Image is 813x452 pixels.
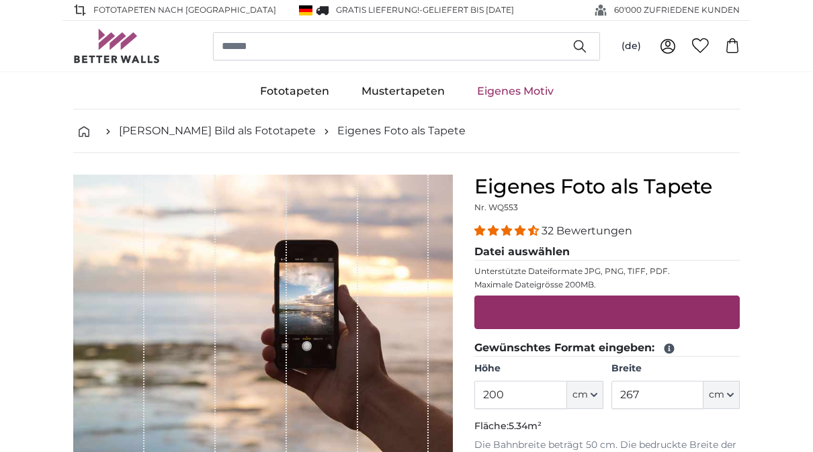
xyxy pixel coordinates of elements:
[345,74,461,109] a: Mustertapeten
[572,388,588,402] span: cm
[244,74,345,109] a: Fototapeten
[509,420,542,432] span: 5.34m²
[611,34,652,58] button: (de)
[119,123,316,139] a: [PERSON_NAME] Bild als Fototapete
[614,4,740,16] span: 60'000 ZUFRIEDENE KUNDEN
[611,362,740,375] label: Breite
[423,5,514,15] span: Geliefert bis [DATE]
[709,388,724,402] span: cm
[73,29,161,63] img: Betterwalls
[336,5,419,15] span: GRATIS Lieferung!
[703,381,740,409] button: cm
[474,279,740,290] p: Maximale Dateigrösse 200MB.
[299,5,312,15] img: Deutschland
[419,5,514,15] span: -
[474,244,740,261] legend: Datei auswählen
[474,224,542,237] span: 4.31 stars
[474,175,740,199] h1: Eigenes Foto als Tapete
[542,224,632,237] span: 32 Bewertungen
[474,362,603,375] label: Höhe
[93,4,276,16] span: Fototapeten nach [GEOGRAPHIC_DATA]
[474,202,518,212] span: Nr. WQ553
[567,381,603,409] button: cm
[73,109,740,153] nav: breadcrumbs
[474,420,740,433] p: Fläche:
[474,340,740,357] legend: Gewünschtes Format eingeben:
[337,123,466,139] a: Eigenes Foto als Tapete
[474,266,740,277] p: Unterstützte Dateiformate JPG, PNG, TIFF, PDF.
[461,74,570,109] a: Eigenes Motiv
